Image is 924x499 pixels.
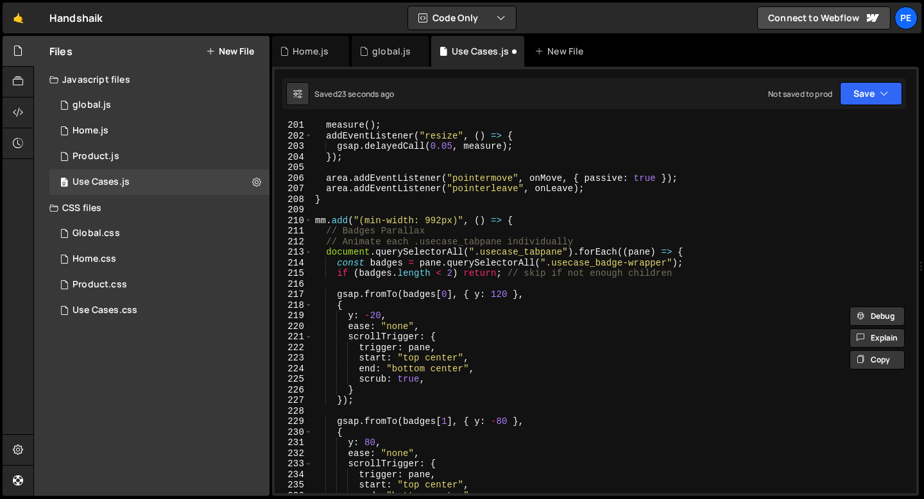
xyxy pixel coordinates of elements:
div: 16572/45333.css [49,298,269,323]
div: 221 [275,332,312,343]
div: 222 [275,343,312,353]
div: 213 [275,247,312,258]
button: Code Only [408,6,516,30]
div: 226 [275,385,312,396]
div: 201 [275,120,312,131]
a: 🤙 [3,3,34,33]
button: Copy [850,350,905,369]
div: Home.css [73,253,116,265]
div: 215 [275,268,312,279]
div: global.js [372,45,411,58]
div: 214 [275,258,312,269]
div: 212 [275,237,312,248]
div: Use Cases.js [73,176,130,188]
div: Product.css [73,279,127,291]
div: 220 [275,321,312,332]
div: 231 [275,437,312,448]
div: 223 [275,353,312,364]
button: New File [206,46,254,56]
div: 219 [275,310,312,321]
div: 217 [275,289,312,300]
div: Not saved to prod [768,89,832,99]
div: 207 [275,183,312,194]
div: 206 [275,173,312,184]
div: 204 [275,152,312,163]
a: Pe [894,6,918,30]
div: 16572/45138.css [49,221,269,246]
div: 205 [275,162,312,173]
div: 224 [275,364,312,375]
div: 232 [275,448,312,459]
div: 208 [275,194,312,205]
div: 16572/45332.js [49,169,269,195]
div: 16572/45061.js [49,92,269,118]
div: Saved [314,89,394,99]
div: 218 [275,300,312,311]
div: Use Cases.css [73,305,137,316]
div: 229 [275,416,312,427]
button: Save [840,82,902,105]
div: 16572/45056.css [49,246,269,272]
div: 234 [275,469,312,480]
h2: Files [49,44,73,58]
div: CSS files [34,195,269,221]
div: 228 [275,406,312,417]
div: 210 [275,216,312,226]
button: Explain [850,328,905,348]
div: 216 [275,279,312,290]
div: Home.js [293,45,329,58]
div: Home.js [73,125,108,137]
div: 16572/45211.js [49,144,269,169]
div: New File [535,45,588,58]
div: 16572/45330.css [49,272,269,298]
span: 0 [60,178,68,189]
div: 233 [275,459,312,469]
div: 230 [275,427,312,438]
div: Product.js [73,151,119,162]
button: Debug [850,307,905,326]
div: 203 [275,141,312,152]
div: 211 [275,226,312,237]
div: 227 [275,395,312,406]
div: global.js [73,99,111,111]
div: 16572/45051.js [49,118,269,144]
div: 202 [275,131,312,142]
div: Global.css [73,228,120,239]
div: Javascript files [34,67,269,92]
div: 23 seconds ago [338,89,394,99]
div: 225 [275,374,312,385]
div: Handshaik [49,10,103,26]
div: 235 [275,480,312,491]
div: Use Cases.js [452,45,509,58]
a: Connect to Webflow [757,6,891,30]
div: 209 [275,205,312,216]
